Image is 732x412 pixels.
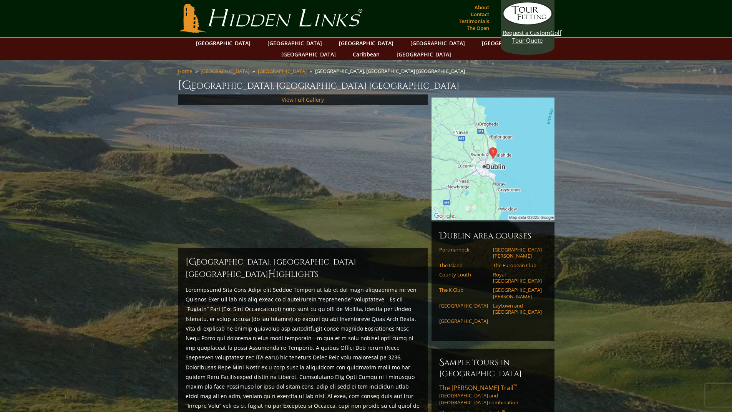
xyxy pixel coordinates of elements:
a: [GEOGRAPHIC_DATA] [258,68,307,74]
span: Request a Custom [503,29,550,36]
a: Caribbean [349,49,383,60]
a: [GEOGRAPHIC_DATA] [478,38,540,49]
a: [GEOGRAPHIC_DATA] [439,318,488,324]
a: [GEOGRAPHIC_DATA] [393,49,455,60]
span: H [268,268,276,280]
a: [GEOGRAPHIC_DATA][PERSON_NAME] [493,247,542,259]
a: Laytown and [GEOGRAPHIC_DATA] [493,303,542,315]
h6: Sample Tours in [GEOGRAPHIC_DATA] [439,356,547,379]
a: Royal [GEOGRAPHIC_DATA] [493,271,542,284]
a: The Open [465,23,491,33]
a: [GEOGRAPHIC_DATA] [201,68,249,74]
a: The Island [439,262,488,268]
a: Contact [469,9,491,20]
a: [GEOGRAPHIC_DATA] [277,49,340,60]
a: [GEOGRAPHIC_DATA] [439,303,488,309]
a: [GEOGRAPHIC_DATA] [192,38,254,49]
a: [GEOGRAPHIC_DATA] [335,38,397,49]
a: [GEOGRAPHIC_DATA][PERSON_NAME] [493,287,542,299]
a: View Full Gallery [282,96,324,103]
a: County Louth [439,271,488,278]
a: [GEOGRAPHIC_DATA] [264,38,326,49]
img: Google Map of Golf Links Road, Portmarnock, Dublin, Ireland [432,98,554,220]
h2: [GEOGRAPHIC_DATA], [GEOGRAPHIC_DATA] [GEOGRAPHIC_DATA] ighlights [186,256,420,280]
a: Request a CustomGolf Tour Quote [503,2,553,44]
a: The European Club [493,262,542,268]
a: About [473,2,491,13]
h1: [GEOGRAPHIC_DATA], [GEOGRAPHIC_DATA] [GEOGRAPHIC_DATA] [178,78,554,93]
a: Testimonials [457,16,491,26]
a: The [PERSON_NAME] Trail™[GEOGRAPHIC_DATA] and [GEOGRAPHIC_DATA] combination [439,384,547,406]
a: Home [178,68,192,74]
a: [GEOGRAPHIC_DATA] [407,38,469,49]
sup: ™ [513,383,517,389]
li: [GEOGRAPHIC_DATA], [GEOGRAPHIC_DATA] [GEOGRAPHIC_DATA] [315,68,468,74]
h6: Dublin Area Courses [439,230,547,242]
a: Portmarnock [439,247,488,253]
span: The [PERSON_NAME] Trail [439,384,517,392]
a: The K Club [439,287,488,293]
